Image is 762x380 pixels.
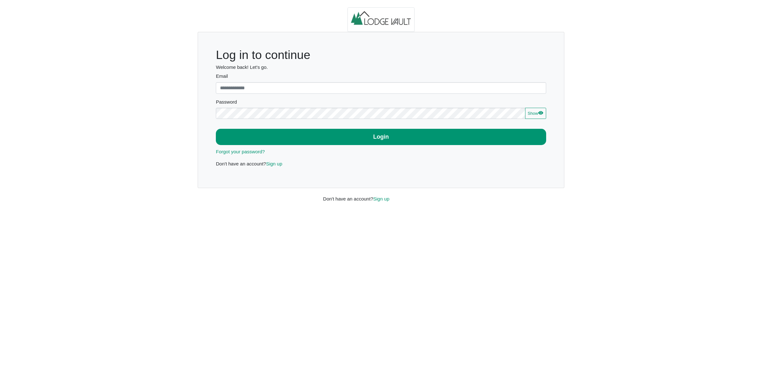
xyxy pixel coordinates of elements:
[216,129,546,145] button: Login
[538,110,543,115] svg: eye fill
[216,64,546,70] h6: Welcome back! Let's go.
[373,196,389,201] a: Sign up
[266,161,282,166] a: Sign up
[525,108,546,119] button: Showeye fill
[216,99,546,108] legend: Password
[216,160,546,168] p: Don't have an account?
[373,134,389,140] b: Login
[216,48,546,62] h1: Log in to continue
[216,149,265,154] a: Forgot your password?
[348,7,414,32] img: logo.2b93711c.jpg
[318,188,443,202] div: Don't have an account?
[216,73,546,80] label: Email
